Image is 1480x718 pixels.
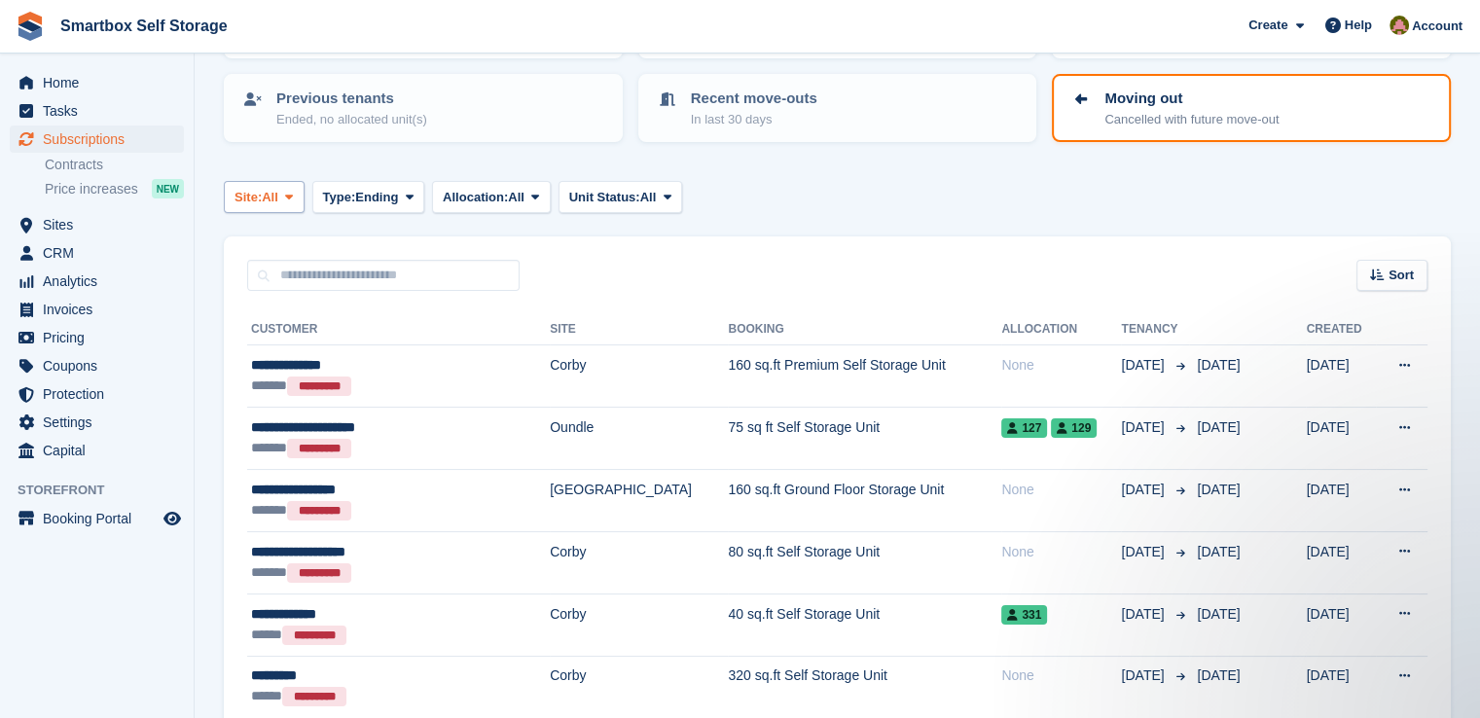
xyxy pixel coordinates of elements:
[10,437,184,464] a: menu
[1248,16,1287,35] span: Create
[161,507,184,530] a: Preview store
[1390,16,1409,35] img: Alex Selenitsas
[1412,17,1462,36] span: Account
[1121,604,1168,625] span: [DATE]
[550,408,728,470] td: Oundle
[1197,482,1240,497] span: [DATE]
[262,188,278,207] span: All
[1121,665,1168,686] span: [DATE]
[1306,469,1376,531] td: [DATE]
[10,126,184,153] a: menu
[43,239,160,267] span: CRM
[559,181,682,213] button: Unit Status: All
[550,656,728,718] td: Corby
[43,126,160,153] span: Subscriptions
[443,188,508,207] span: Allocation:
[1121,355,1168,376] span: [DATE]
[550,345,728,408] td: Corby
[10,409,184,436] a: menu
[10,211,184,238] a: menu
[1001,542,1121,562] div: None
[1389,266,1414,285] span: Sort
[1001,605,1047,625] span: 331
[1104,110,1279,129] p: Cancelled with future move-out
[43,437,160,464] span: Capital
[10,324,184,351] a: menu
[45,156,184,174] a: Contracts
[235,188,262,207] span: Site:
[1001,314,1121,345] th: Allocation
[1197,544,1240,559] span: [DATE]
[323,188,356,207] span: Type:
[1306,408,1376,470] td: [DATE]
[43,97,160,125] span: Tasks
[728,531,1001,593] td: 80 sq.ft Self Storage Unit
[1197,667,1240,683] span: [DATE]
[53,10,235,42] a: Smartbox Self Storage
[276,88,427,110] p: Previous tenants
[43,268,160,295] span: Analytics
[550,531,728,593] td: Corby
[43,352,160,379] span: Coupons
[16,12,45,41] img: stora-icon-8386f47178a22dfd0bd8f6a31ec36ba5ce8667c1dd55bd0f319d3a0aa187defe.svg
[247,314,550,345] th: Customer
[1054,76,1449,140] a: Moving out Cancelled with future move-out
[1121,542,1168,562] span: [DATE]
[1104,88,1279,110] p: Moving out
[1197,357,1240,373] span: [DATE]
[1001,355,1121,376] div: None
[1306,345,1376,408] td: [DATE]
[276,110,427,129] p: Ended, no allocated unit(s)
[10,239,184,267] a: menu
[43,409,160,436] span: Settings
[1121,417,1168,438] span: [DATE]
[355,188,398,207] span: Ending
[312,181,425,213] button: Type: Ending
[728,469,1001,531] td: 160 sq.ft Ground Floor Storage Unit
[640,188,657,207] span: All
[508,188,524,207] span: All
[43,69,160,96] span: Home
[45,178,184,199] a: Price increases NEW
[10,352,184,379] a: menu
[1306,314,1376,345] th: Created
[1197,606,1240,622] span: [DATE]
[152,179,184,198] div: NEW
[432,181,551,213] button: Allocation: All
[1001,418,1047,438] span: 127
[728,593,1001,656] td: 40 sq.ft Self Storage Unit
[550,469,728,531] td: [GEOGRAPHIC_DATA]
[728,314,1001,345] th: Booking
[691,110,817,129] p: In last 30 days
[1197,419,1240,435] span: [DATE]
[640,76,1035,140] a: Recent move-outs In last 30 days
[1121,314,1189,345] th: Tenancy
[728,408,1001,470] td: 75 sq ft Self Storage Unit
[1306,656,1376,718] td: [DATE]
[1306,531,1376,593] td: [DATE]
[226,76,621,140] a: Previous tenants Ended, no allocated unit(s)
[728,345,1001,408] td: 160 sq.ft Premium Self Storage Unit
[43,211,160,238] span: Sites
[1306,593,1376,656] td: [DATE]
[43,324,160,351] span: Pricing
[43,380,160,408] span: Protection
[1001,480,1121,500] div: None
[691,88,817,110] p: Recent move-outs
[1121,480,1168,500] span: [DATE]
[728,656,1001,718] td: 320 sq.ft Self Storage Unit
[1001,665,1121,686] div: None
[43,505,160,532] span: Booking Portal
[569,188,640,207] span: Unit Status:
[45,180,138,198] span: Price increases
[10,69,184,96] a: menu
[43,296,160,323] span: Invoices
[10,97,184,125] a: menu
[10,268,184,295] a: menu
[10,296,184,323] a: menu
[550,593,728,656] td: Corby
[10,505,184,532] a: menu
[18,481,194,500] span: Storefront
[1345,16,1372,35] span: Help
[224,181,305,213] button: Site: All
